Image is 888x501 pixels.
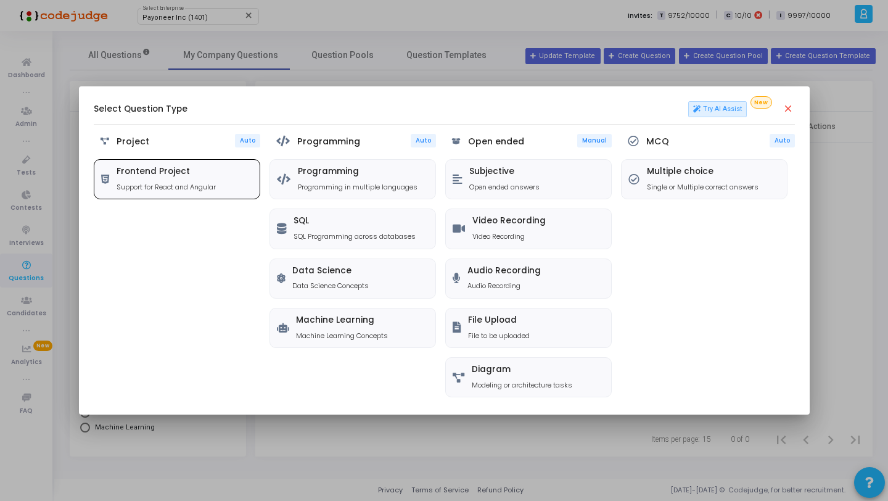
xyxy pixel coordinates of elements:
p: Video Recording [472,231,546,242]
h5: Open ended [468,136,524,147]
h5: Programming [297,136,360,147]
p: Support for React and Angular [117,182,216,193]
p: Programming in multiple languages [298,182,417,193]
span: Manual [582,136,607,144]
h5: Audio Recording [467,266,541,276]
h5: Diagram [472,365,572,375]
h5: Select Question Type [94,104,187,115]
p: Machine Learning Concepts [296,331,388,341]
h5: Programming [298,167,417,177]
p: Audio Recording [467,281,541,291]
h5: Frontend Project [117,167,216,177]
p: Data Science Concepts [292,281,369,291]
span: Auto [416,136,431,144]
h5: File Upload [468,315,530,326]
a: Try AI Assist [688,101,747,117]
h5: Multiple choice [647,167,758,177]
p: SQL Programming across databases [294,231,416,242]
p: File to be uploaded [468,331,530,341]
h5: Subjective [469,167,540,177]
h5: Project [117,136,149,147]
h5: Video Recording [472,216,546,226]
mat-icon: close [783,103,795,115]
span: New [750,96,772,109]
p: Single or Multiple correct answers [647,182,758,193]
span: Auto [775,136,790,144]
p: Open ended answers [469,182,540,193]
h5: Machine Learning [296,315,388,326]
h5: MCQ [646,136,669,147]
h5: SQL [294,216,416,226]
span: Auto [240,136,255,144]
h5: Data Science [292,266,369,276]
p: Modeling or architecture tasks [472,380,572,391]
